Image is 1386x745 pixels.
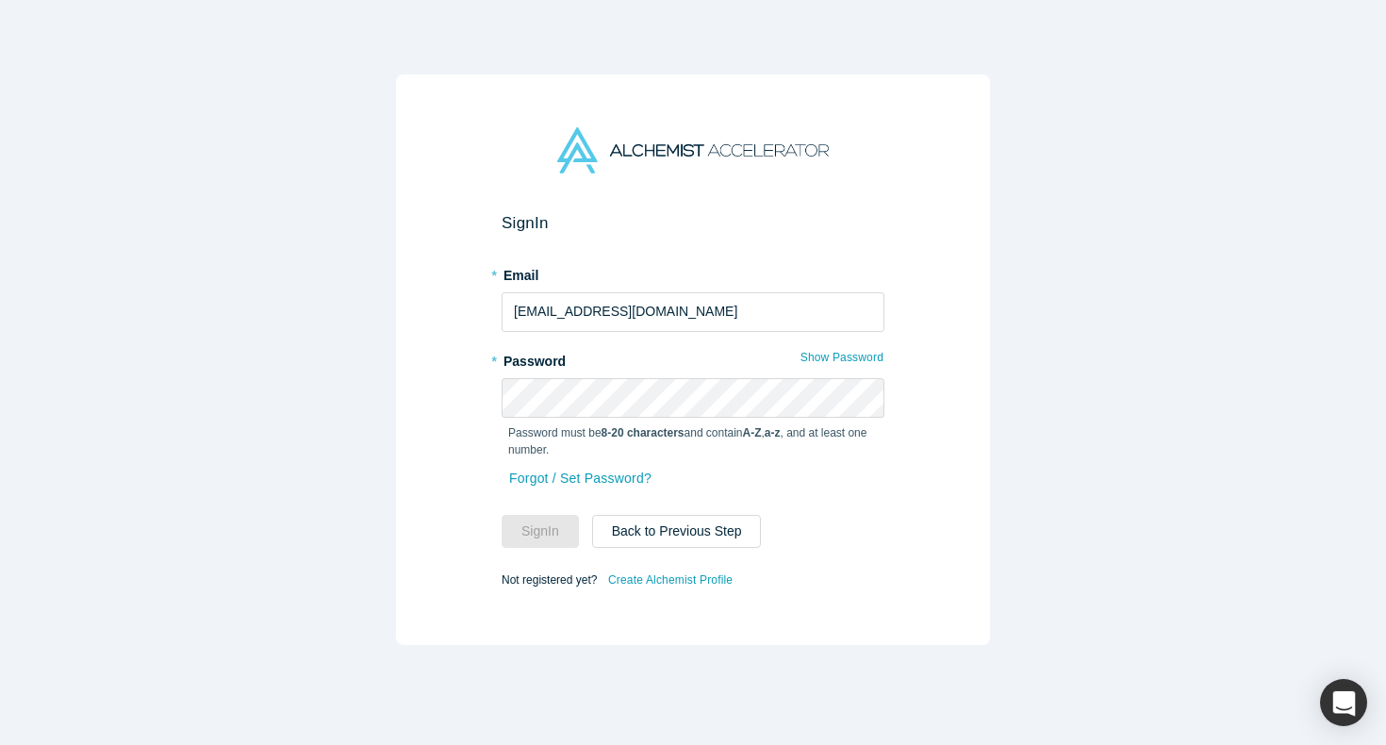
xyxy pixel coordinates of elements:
strong: A-Z [743,426,762,439]
span: Not registered yet? [502,572,597,586]
a: Create Alchemist Profile [607,568,734,592]
button: Show Password [800,345,884,370]
label: Password [502,345,884,372]
h2: Sign In [502,213,884,233]
a: Forgot / Set Password? [508,462,652,495]
strong: 8-20 characters [602,426,685,439]
button: SignIn [502,515,579,548]
p: Password must be and contain , , and at least one number. [508,424,878,458]
button: Back to Previous Step [592,515,762,548]
img: Alchemist Accelerator Logo [557,127,829,174]
strong: a-z [765,426,781,439]
label: Email [502,259,884,286]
